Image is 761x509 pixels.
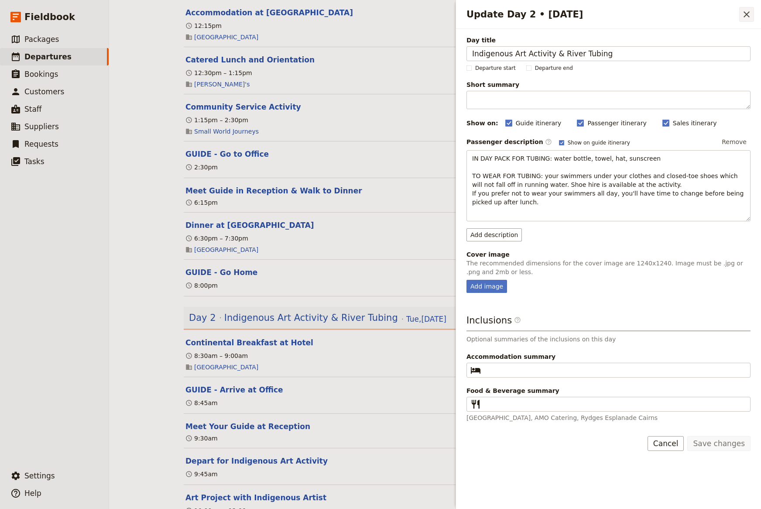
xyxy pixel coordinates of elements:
[185,456,328,466] button: Edit this itinerary item
[185,69,252,77] div: 12:30pm – 1:15pm
[470,399,481,409] span: ​
[185,234,248,243] div: 6:30pm – 7:30pm
[466,91,751,109] textarea: Short summary
[568,139,630,146] span: Show on guide itinerary
[466,46,751,61] input: Day title
[185,492,326,503] button: Edit this itinerary item
[194,127,259,136] a: Small World Journeys
[466,259,751,276] p: The recommended dimensions for the cover image are 1240x1240. Image must be .jpg or .png and 2mb ...
[484,365,745,375] input: Accommodation summary​
[185,7,353,18] button: Edit this itinerary item
[648,436,684,451] button: Cancel
[24,140,58,148] span: Requests
[687,436,751,451] button: Save changes
[194,245,258,254] a: [GEOGRAPHIC_DATA]
[470,365,481,375] span: ​
[484,399,745,409] input: Food & Beverage summary​
[185,267,257,278] button: Edit this itinerary item
[185,21,222,30] div: 12:15pm
[466,413,751,422] p: [GEOGRAPHIC_DATA], AMO Catering, Rydges Esplanade Cairns
[185,470,218,478] div: 9:45am
[24,471,55,480] span: Settings
[739,7,754,22] button: Close drawer
[224,311,398,324] span: Indigenous Art Activity & River Tubing
[185,186,362,196] button: Edit this itinerary item
[185,116,248,124] div: 1:15pm – 2:30pm
[185,198,218,207] div: 6:15pm
[718,135,751,148] button: Remove
[466,228,522,241] button: Add description
[673,119,717,127] span: Sales itinerary
[466,36,751,45] span: Day title
[466,250,751,259] div: Cover image
[185,149,269,159] button: Edit this itinerary item
[185,399,218,407] div: 8:45am
[535,65,573,72] span: Departure end
[466,8,739,21] h2: Update Day 2 • [DATE]
[545,138,552,145] span: ​
[189,311,216,324] span: Day 2
[587,119,646,127] span: Passenger itinerary
[472,155,746,206] span: IN DAY PACK FOR TUBING: water bottle, towel, hat, sunscreen TO WEAR FOR TUBING: your swimmers und...
[466,138,552,146] label: Passenger description
[189,311,446,324] button: Edit day information
[194,363,258,371] a: [GEOGRAPHIC_DATA]
[406,314,446,324] span: Tue , [DATE]
[185,421,310,432] button: Edit this itinerary item
[185,55,315,65] button: Edit this itinerary item
[185,385,283,395] button: Edit this itinerary item
[466,80,751,89] span: Short summary
[514,316,521,327] span: ​
[185,434,218,443] div: 9:30am
[185,351,248,360] div: 8:30am – 9:00am
[466,335,751,344] p: Optional summaries of the inclusions on this day
[514,316,521,323] span: ​
[466,386,751,395] span: Food & Beverage summary
[516,119,562,127] span: Guide itinerary
[24,122,59,131] span: Suppliers
[466,119,498,127] div: Show on:
[475,65,516,72] span: Departure start
[24,10,75,24] span: Fieldbook
[24,105,42,113] span: Staff
[24,489,41,498] span: Help
[185,102,301,112] button: Edit this itinerary item
[24,157,45,166] span: Tasks
[466,280,507,293] div: Add image
[185,337,313,348] button: Edit this itinerary item
[185,163,218,172] div: 2:30pm
[24,87,64,96] span: Customers
[466,352,751,361] span: Accommodation summary
[194,33,258,41] a: [GEOGRAPHIC_DATA]
[194,80,250,89] a: [PERSON_NAME]'s
[24,35,59,44] span: Packages
[24,70,58,79] span: Bookings
[466,314,751,331] h3: Inclusions
[185,281,218,290] div: 8:00pm
[24,52,72,61] span: Departures
[185,220,314,230] button: Edit this itinerary item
